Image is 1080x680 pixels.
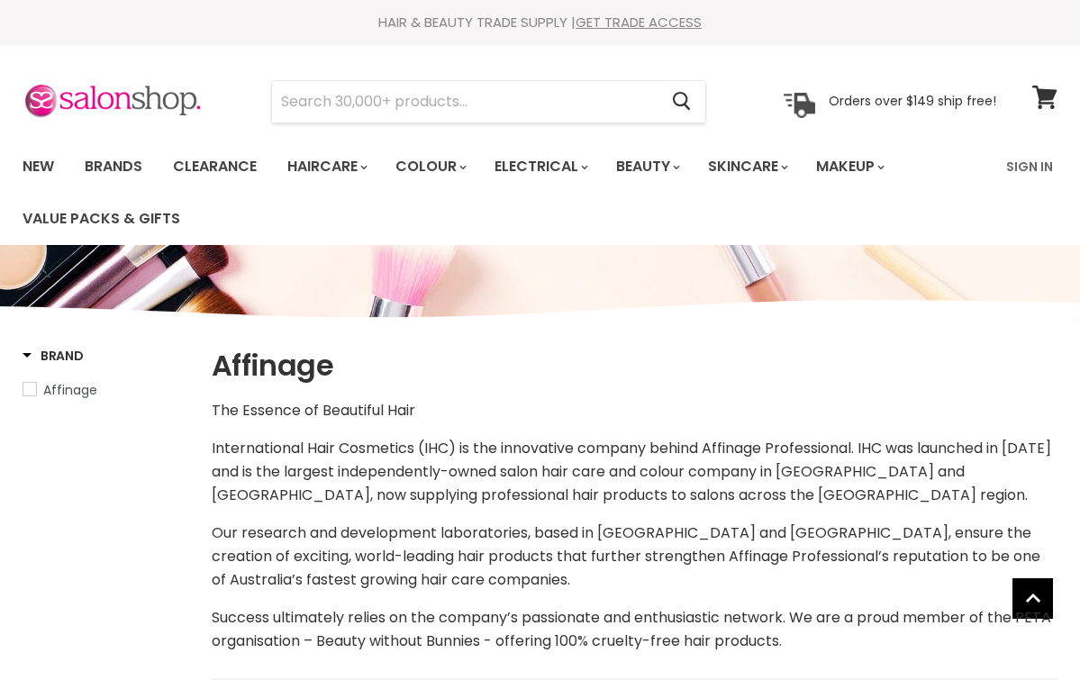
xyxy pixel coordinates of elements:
a: Makeup [803,148,895,186]
h1: Affinage [212,347,1057,385]
a: GET TRADE ACCESS [576,13,702,32]
a: Clearance [159,148,270,186]
span: Our research and development laboratories, based in [GEOGRAPHIC_DATA] and [GEOGRAPHIC_DATA], ensu... [212,522,1031,567]
a: Skincare [694,148,799,186]
input: Search [272,81,658,122]
button: Search [658,81,705,122]
p: Affinage Professional’s reputation to be one of Australia’s fastest growing hair care companies. [212,521,1057,592]
a: Colour [382,148,477,186]
ul: Main menu [9,141,995,245]
a: Haircare [274,148,378,186]
a: Brands [71,148,156,186]
a: Affinage [23,380,189,400]
h3: Brand [23,347,84,365]
a: Beauty [603,148,691,186]
p: The Essence of Beautiful Hair [212,399,1057,422]
a: New [9,148,68,186]
span: International Hair Cosmetics (IHC) is the innovative company behind Affinage Professional. IHC wa... [212,438,1051,505]
a: Value Packs & Gifts [9,200,194,238]
span: Success ultimately relies on the company’s passionate and enthusiastic network. We are a proud me... [212,607,1051,651]
a: Electrical [481,148,599,186]
span: Affinage [43,381,97,399]
p: Orders over $149 ship free! [829,93,996,109]
a: Sign In [995,148,1064,186]
form: Product [271,80,706,123]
